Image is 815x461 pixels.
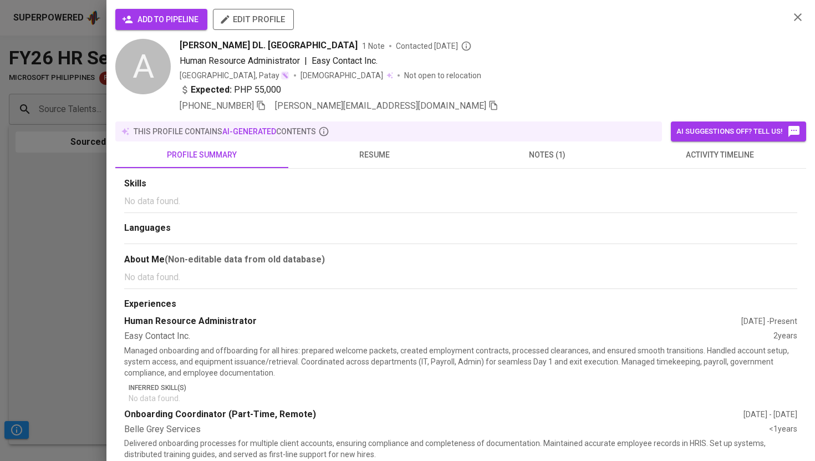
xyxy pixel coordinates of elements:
[304,54,307,68] span: |
[180,39,358,52] span: [PERSON_NAME] DL. [GEOGRAPHIC_DATA]
[129,393,797,404] p: No data found.
[743,409,797,420] div: [DATE] - [DATE]
[124,298,797,311] div: Experiences
[275,100,486,111] span: [PERSON_NAME][EMAIL_ADDRESS][DOMAIN_NAME]
[124,438,797,460] p: Delivered onboarding processes for multiple client accounts, ensuring compliance and completeness...
[124,345,797,378] p: Managed onboarding and offboarding for all hires: prepared welcome packets, created employment co...
[300,70,385,81] span: [DEMOGRAPHIC_DATA]
[124,195,797,208] p: No data found.
[124,423,769,436] div: Belle Grey Services
[180,83,281,97] div: PHP 55,000
[676,125,801,138] span: AI suggestions off? Tell us!
[467,148,627,162] span: notes (1)
[165,254,325,265] b: (Non-editable data from old database)
[312,55,378,66] span: Easy Contact Inc.
[129,383,797,393] p: Inferred Skill(s)
[180,70,289,81] div: [GEOGRAPHIC_DATA], Patay
[396,40,472,52] span: Contacted [DATE]
[222,127,276,136] span: AI-generated
[124,13,198,27] span: add to pipeline
[124,271,797,284] p: No data found.
[124,330,773,343] div: Easy Contact Inc.
[191,83,232,97] b: Expected:
[741,316,797,327] div: [DATE] - Present
[773,330,797,343] div: 2 years
[124,178,797,190] div: Skills
[124,253,797,266] div: About Me
[134,126,316,137] p: this profile contains contents
[404,70,481,81] p: Not open to relocation
[115,39,171,94] div: A
[640,148,800,162] span: activity timeline
[222,12,285,27] span: edit profile
[213,9,294,30] button: edit profile
[122,148,282,162] span: profile summary
[461,40,472,52] svg: By Philippines recruiter
[180,100,254,111] span: [PHONE_NUMBER]
[115,9,207,30] button: add to pipeline
[124,315,741,328] div: Human Resource Administrator
[769,423,797,436] div: <1 years
[295,148,455,162] span: resume
[281,71,289,80] img: magic_wand.svg
[362,40,385,52] span: 1 Note
[124,222,797,235] div: Languages
[180,55,300,66] span: Human Resource Administrator
[124,408,743,421] div: Onboarding Coordinator (Part-Time, Remote)
[671,121,806,141] button: AI suggestions off? Tell us!
[213,14,294,23] a: edit profile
